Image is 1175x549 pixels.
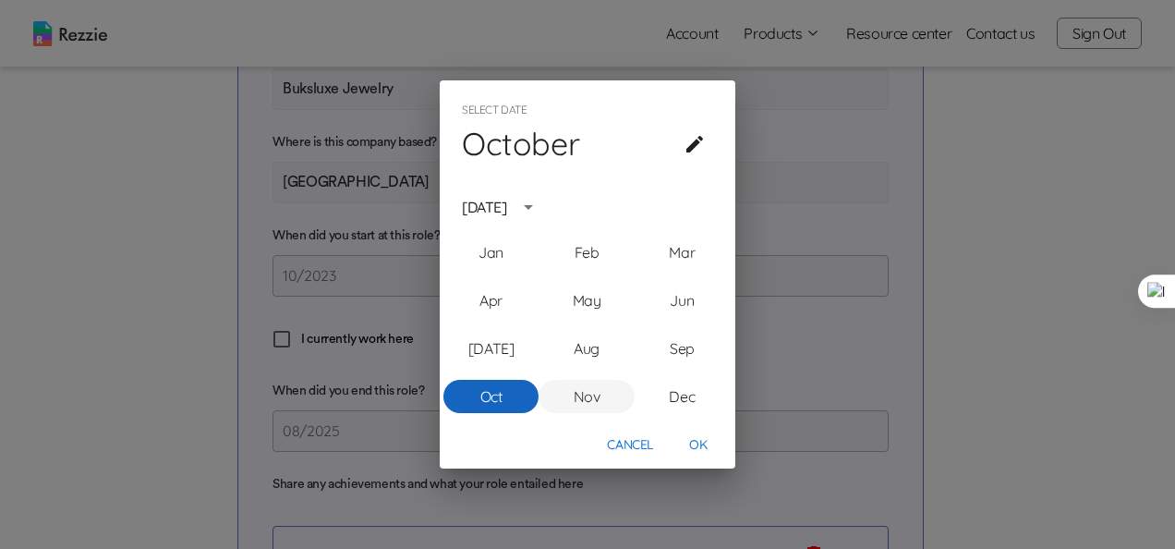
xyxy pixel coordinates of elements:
[539,332,634,365] button: Aug
[635,236,730,269] button: Mar
[539,284,634,317] button: May
[443,332,539,365] button: [DATE]
[635,380,730,413] button: Dec
[635,332,730,365] button: Sep
[462,125,579,164] h4: October
[513,191,544,223] button: calendar view is open, switch to year view
[443,284,539,317] button: Apr
[462,196,507,218] div: [DATE]
[676,126,713,163] button: calendar view is open, go to text input view
[539,380,634,413] button: Nov
[635,284,730,317] button: Jun
[443,380,539,413] button: Oct
[443,236,539,269] button: Jan
[539,236,634,269] button: Feb
[669,428,728,462] button: OK
[600,428,661,462] button: Cancel
[462,95,527,125] span: Select date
